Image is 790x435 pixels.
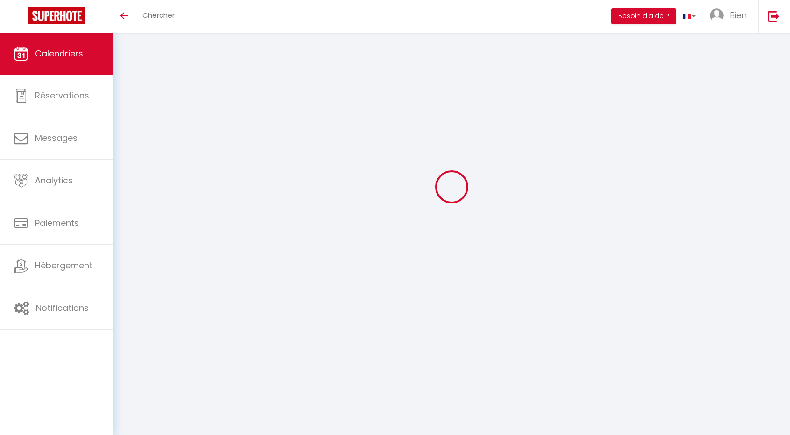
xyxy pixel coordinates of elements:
span: Réservations [35,90,89,101]
span: Bien [730,9,747,21]
img: logout [768,10,780,22]
span: Paiements [35,217,79,229]
img: Super Booking [28,7,85,24]
span: Messages [35,132,78,144]
span: Chercher [142,10,175,20]
span: Hébergement [35,260,92,271]
span: Notifications [36,302,89,314]
img: ... [710,8,724,22]
span: Calendriers [35,48,83,59]
button: Besoin d'aide ? [611,8,676,24]
span: Analytics [35,175,73,186]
